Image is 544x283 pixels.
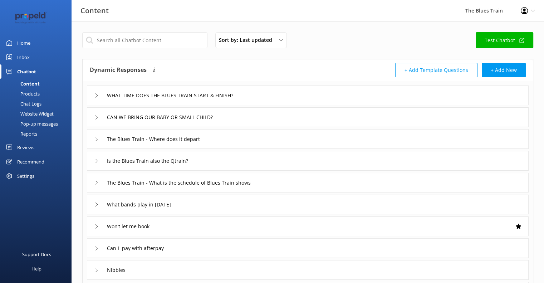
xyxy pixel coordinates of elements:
[17,140,34,155] div: Reviews
[22,247,51,262] div: Support Docs
[4,129,37,139] div: Reports
[4,89,40,99] div: Products
[31,262,41,276] div: Help
[4,99,72,109] a: Chat Logs
[395,63,477,77] button: + Add Template Questions
[17,64,36,79] div: Chatbot
[80,5,109,16] h3: Content
[17,169,34,183] div: Settings
[4,109,72,119] a: Website Widget
[11,12,52,24] img: 12-1677471078.png
[90,63,147,77] h4: Dynamic Responses
[4,119,58,129] div: Pop-up messages
[482,63,526,77] button: + Add New
[4,89,72,99] a: Products
[4,79,40,89] div: Content
[4,109,54,119] div: Website Widget
[4,79,72,89] a: Content
[82,32,207,48] input: Search all Chatbot Content
[17,155,44,169] div: Recommend
[17,50,30,64] div: Inbox
[219,36,276,44] span: Sort by: Last updated
[476,32,533,48] a: Test Chatbot
[17,36,30,50] div: Home
[4,119,72,129] a: Pop-up messages
[4,129,72,139] a: Reports
[4,99,41,109] div: Chat Logs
